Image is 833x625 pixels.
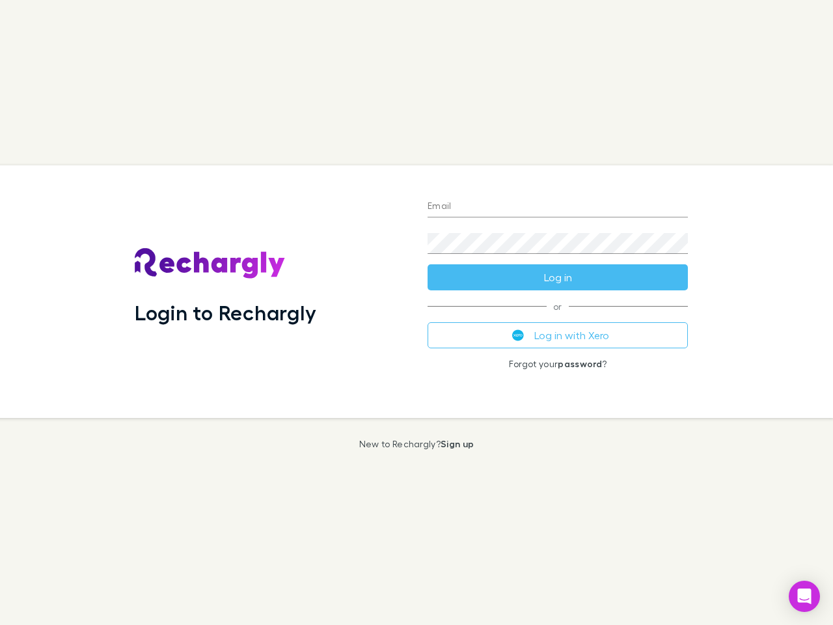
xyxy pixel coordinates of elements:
h1: Login to Rechargly [135,300,316,325]
img: Xero's logo [512,329,524,341]
p: New to Rechargly? [359,439,474,449]
img: Rechargly's Logo [135,248,286,279]
a: Sign up [441,438,474,449]
a: password [558,358,602,369]
button: Log in with Xero [428,322,688,348]
div: Open Intercom Messenger [789,581,820,612]
button: Log in [428,264,688,290]
p: Forgot your ? [428,359,688,369]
